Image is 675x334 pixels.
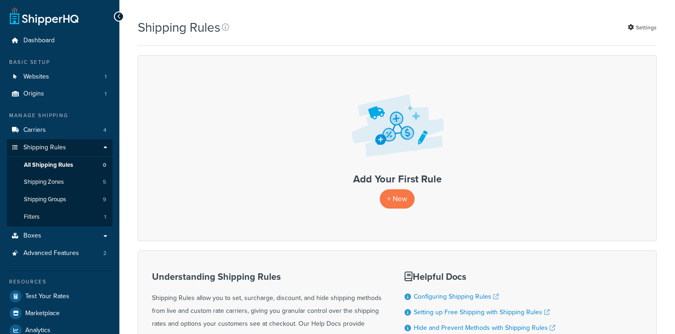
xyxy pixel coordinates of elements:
[7,209,112,226] a: Filters 1
[10,7,79,25] a: ShipperHQ Home
[24,178,64,186] span: Shipping Zones
[103,196,106,204] span: 9
[414,307,550,317] a: Setting up Free Shipping with Shipping Rules
[7,305,112,322] a: Marketplace
[23,90,44,98] span: Origins
[105,90,107,98] span: 1
[7,122,112,139] li: Carriers
[23,144,66,152] span: Shipping Rules
[7,85,112,102] a: Origins 1
[414,292,499,301] a: Configuring Shipping Rules
[23,232,41,240] span: Boxes
[7,278,112,286] div: Resources
[7,245,112,262] li: Advanced Features
[7,227,112,244] a: Boxes
[7,157,112,174] li: All Shipping Rules
[23,126,46,134] span: Carriers
[103,178,106,186] span: 5
[7,85,112,102] li: Origins
[414,323,555,333] a: Hide and Prevent Methods with Shipping Rules
[7,139,112,226] li: Shipping Rules
[7,245,112,262] a: Advanced Features 2
[7,122,112,139] a: Carriers 4
[7,174,112,191] li: Shipping Zones
[7,32,112,49] a: Dashboard
[628,21,657,34] a: Settings
[24,196,66,204] span: Shipping Groups
[103,161,106,169] span: 0
[23,73,49,81] span: Websites
[152,272,382,282] h3: Understanding Shipping Rules
[380,189,415,208] p: + New
[104,213,106,221] span: 1
[25,310,60,317] span: Marketplace
[7,112,112,119] div: Manage Shipping
[7,174,112,191] a: Shipping Zones 5
[147,174,647,185] h3: Add Your First Rule
[7,58,112,66] div: Basic Setup
[7,191,112,208] a: Shipping Groups 9
[24,161,73,169] span: All Shipping Rules
[7,68,112,85] a: Websites 1
[7,209,112,226] li: Filters
[7,157,112,174] a: All Shipping Rules 0
[103,249,107,257] span: 2
[24,213,39,221] span: Filters
[23,37,55,45] span: Dashboard
[405,272,555,282] h3: Helpful Docs
[7,139,112,156] a: Shipping Rules
[103,126,107,134] span: 4
[7,288,112,305] a: Test Your Rates
[7,191,112,208] li: Shipping Groups
[138,18,220,36] h1: Shipping Rules
[105,73,107,81] span: 1
[23,249,79,257] span: Advanced Features
[25,293,69,300] span: Test Your Rates
[7,68,112,85] li: Websites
